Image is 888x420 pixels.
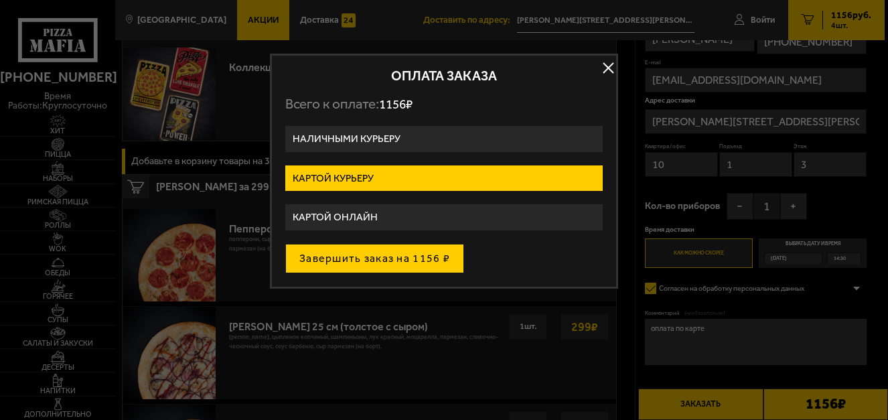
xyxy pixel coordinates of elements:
label: Наличными курьеру [285,126,603,152]
label: Картой курьеру [285,165,603,192]
span: 1156 ₽ [379,96,413,112]
p: Всего к оплате: [285,96,603,113]
button: Завершить заказ на 1156 ₽ [285,244,464,273]
h2: Оплата заказа [285,69,603,82]
label: Картой онлайн [285,204,603,230]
